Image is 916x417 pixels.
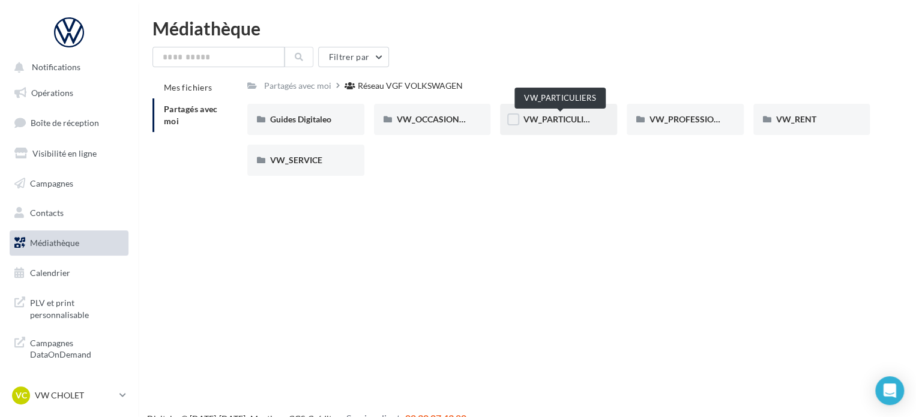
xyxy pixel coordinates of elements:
a: Médiathèque [7,230,131,256]
span: PLV et print personnalisable [30,295,124,320]
span: Partagés avec moi [164,104,218,126]
a: Visibilité en ligne [7,141,131,166]
span: Contacts [30,208,64,218]
a: Contacts [7,200,131,226]
span: VC [16,389,27,401]
span: Calendrier [30,268,70,278]
span: Guides Digitaleo [270,114,331,124]
button: Filtrer par [318,47,389,67]
a: Campagnes DataOnDemand [7,330,131,365]
div: Open Intercom Messenger [875,376,904,405]
a: Opérations [7,80,131,106]
span: Boîte de réception [31,118,99,128]
span: Médiathèque [30,238,79,248]
div: VW_PARTICULIERS [514,88,606,109]
div: Partagés avec moi [264,80,331,92]
a: VC VW CHOLET [10,384,128,407]
a: PLV et print personnalisable [7,290,131,325]
span: VW_PARTICULIERS [523,114,598,124]
p: VW CHOLET [35,389,115,401]
span: VW_PROFESSIONNELS [649,114,741,124]
span: Notifications [32,62,80,73]
span: VW_OCCASIONS_GARANTIES [397,114,514,124]
span: Opérations [31,88,73,98]
div: Réseau VGF VOLKSWAGEN [358,80,463,92]
span: VW_SERVICE [270,155,322,165]
a: Campagnes [7,171,131,196]
div: Médiathèque [152,19,902,37]
span: VW_RENT [776,114,816,124]
a: Boîte de réception [7,110,131,136]
span: Visibilité en ligne [32,148,97,158]
span: Mes fichiers [164,82,212,92]
span: Campagnes [30,178,73,188]
a: Calendrier [7,260,131,286]
span: Campagnes DataOnDemand [30,335,124,361]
